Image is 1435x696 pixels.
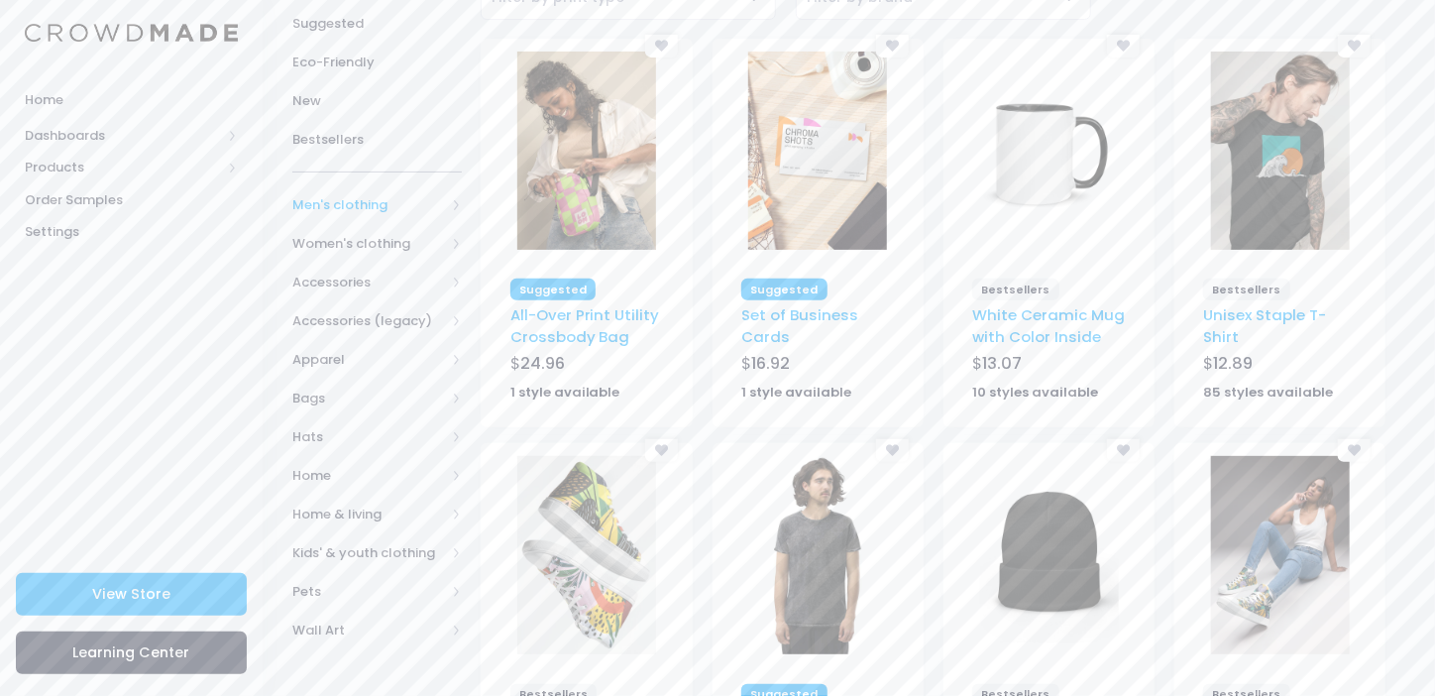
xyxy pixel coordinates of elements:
a: New [292,81,462,120]
strong: 1 style available [741,383,851,402]
span: Accessories (legacy) [292,311,445,331]
span: 16.92 [751,352,790,375]
span: Pets [292,582,445,602]
span: Women's clothing [292,234,445,254]
a: View Store [16,573,247,616]
span: Learning Center [73,642,190,662]
span: Products [25,158,221,177]
span: Accessories [292,273,445,292]
span: Home [292,466,445,486]
strong: 85 styles available [1203,383,1333,402]
strong: 1 style available [510,383,620,402]
span: Home & living [292,505,445,524]
span: Suggested [741,279,828,300]
span: Home [25,90,238,110]
div: $ [972,352,1126,380]
span: Bestsellers [292,130,462,150]
span: Dashboards [25,126,221,146]
span: Kids' & youth clothing [292,543,445,563]
span: Bestsellers [1203,279,1290,300]
a: Suggested [292,4,462,43]
span: Men's clothing [292,195,445,215]
span: View Store [92,584,170,604]
a: Eco-Friendly [292,43,462,81]
span: Hats [292,427,445,447]
a: Set of Business Cards [741,304,858,347]
strong: 10 styles available [972,383,1098,402]
span: 12.89 [1213,352,1253,375]
div: $ [510,352,664,380]
span: Bags [292,389,445,408]
span: 13.07 [982,352,1022,375]
a: Unisex Staple T-Shirt [1203,304,1326,347]
span: Apparel [292,350,445,370]
span: Settings [25,222,238,242]
a: All-Over Print Utility Crossbody Bag [510,304,660,347]
span: Wall Art [292,621,445,640]
div: $ [741,352,895,380]
span: Bestsellers [972,279,1059,300]
img: Logo [25,24,238,43]
span: Suggested [292,14,462,34]
a: White Ceramic Mug with Color Inside [972,304,1125,347]
span: Eco-Friendly [292,53,462,72]
a: Bestsellers [292,120,462,159]
div: $ [1203,352,1357,380]
span: New [292,91,462,111]
a: Learning Center [16,632,247,674]
span: Order Samples [25,190,238,210]
span: 24.96 [520,352,565,375]
span: Suggested [510,279,597,300]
